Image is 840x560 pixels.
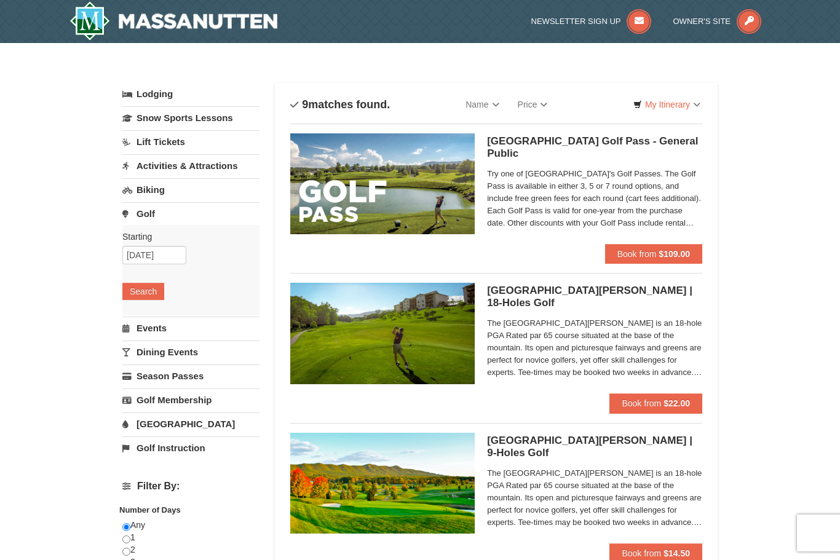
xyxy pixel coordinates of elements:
a: Biking [122,178,260,201]
img: 6619859-108-f6e09677.jpg [290,133,475,234]
a: Dining Events [122,341,260,363]
a: [GEOGRAPHIC_DATA] [122,412,260,435]
span: The [GEOGRAPHIC_DATA][PERSON_NAME] is an 18-hole PGA Rated par 65 course situated at the base of ... [487,317,702,379]
strong: $14.50 [664,548,690,558]
a: Season Passes [122,365,260,387]
h5: [GEOGRAPHIC_DATA][PERSON_NAME] | 9-Holes Golf [487,435,702,459]
strong: Number of Days [119,505,181,515]
a: Events [122,317,260,339]
a: Snow Sports Lessons [122,106,260,129]
a: Massanutten Resort [69,1,277,41]
label: Starting [122,231,250,243]
span: Book from [617,249,657,259]
a: Name [456,92,508,117]
img: Massanutten Resort Logo [69,1,277,41]
a: Activities & Attractions [122,154,260,177]
a: Golf Instruction [122,436,260,459]
strong: Price: (USD $) [122,502,176,511]
span: Owner's Site [673,17,731,26]
h5: [GEOGRAPHIC_DATA][PERSON_NAME] | 18-Holes Golf [487,285,702,309]
img: 6619859-87-49ad91d4.jpg [290,433,475,534]
a: Owner's Site [673,17,762,26]
span: The [GEOGRAPHIC_DATA][PERSON_NAME] is an 18-hole PGA Rated par 65 course situated at the base of ... [487,467,702,529]
span: Book from [622,548,661,558]
a: Lodging [122,83,260,105]
span: Book from [622,398,661,408]
h5: [GEOGRAPHIC_DATA] Golf Pass - General Public [487,135,702,160]
a: Newsletter Sign Up [531,17,652,26]
button: Book from $22.00 [609,393,702,413]
strong: $22.00 [664,398,690,408]
a: Lift Tickets [122,130,260,153]
a: My Itinerary [625,95,708,114]
span: Newsletter Sign Up [531,17,621,26]
a: Golf [122,202,260,225]
button: Search [122,283,164,300]
img: 6619859-85-1f84791f.jpg [290,283,475,384]
span: Try one of [GEOGRAPHIC_DATA]'s Golf Passes. The Golf Pass is available in either 3, 5 or 7 round ... [487,168,702,229]
a: Price [509,92,557,117]
button: Book from $109.00 [605,244,702,264]
a: Golf Membership [122,388,260,411]
strong: $109.00 [659,249,690,259]
h4: Filter By: [122,481,260,492]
